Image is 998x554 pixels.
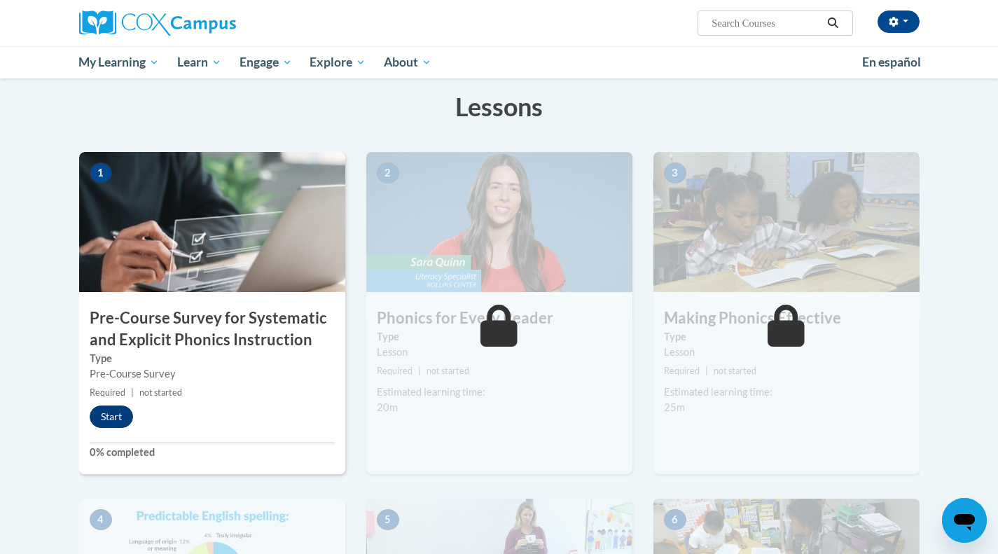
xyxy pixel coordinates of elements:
[377,385,622,400] div: Estimated learning time:
[853,48,930,77] a: En español
[58,46,941,78] div: Main menu
[377,329,622,345] label: Type
[664,385,909,400] div: Estimated learning time:
[664,401,685,413] span: 25m
[664,329,909,345] label: Type
[384,54,431,71] span: About
[310,54,366,71] span: Explore
[366,307,632,329] h3: Phonics for Every Reader
[714,366,756,376] span: not started
[664,345,909,360] div: Lesson
[377,366,413,376] span: Required
[90,351,335,366] label: Type
[90,445,335,460] label: 0% completed
[377,162,399,183] span: 2
[90,406,133,428] button: Start
[90,162,112,183] span: 1
[862,55,921,69] span: En español
[418,366,421,376] span: |
[78,54,159,71] span: My Learning
[240,54,292,71] span: Engage
[131,387,134,398] span: |
[139,387,182,398] span: not started
[664,366,700,376] span: Required
[878,11,920,33] button: Account Settings
[375,46,441,78] a: About
[664,162,686,183] span: 3
[79,307,345,351] h3: Pre-Course Survey for Systematic and Explicit Phonics Instruction
[705,366,708,376] span: |
[664,509,686,530] span: 6
[653,152,920,292] img: Course Image
[377,401,398,413] span: 20m
[79,89,920,124] h3: Lessons
[168,46,230,78] a: Learn
[942,498,987,543] iframe: Button to launch messaging window
[366,152,632,292] img: Course Image
[79,152,345,292] img: Course Image
[377,509,399,530] span: 5
[70,46,169,78] a: My Learning
[300,46,375,78] a: Explore
[177,54,221,71] span: Learn
[710,15,822,32] input: Search Courses
[653,307,920,329] h3: Making Phonics Effective
[90,509,112,530] span: 4
[230,46,301,78] a: Engage
[90,366,335,382] div: Pre-Course Survey
[427,366,469,376] span: not started
[79,11,345,36] a: Cox Campus
[377,345,622,360] div: Lesson
[90,387,125,398] span: Required
[79,11,236,36] img: Cox Campus
[822,15,843,32] button: Search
